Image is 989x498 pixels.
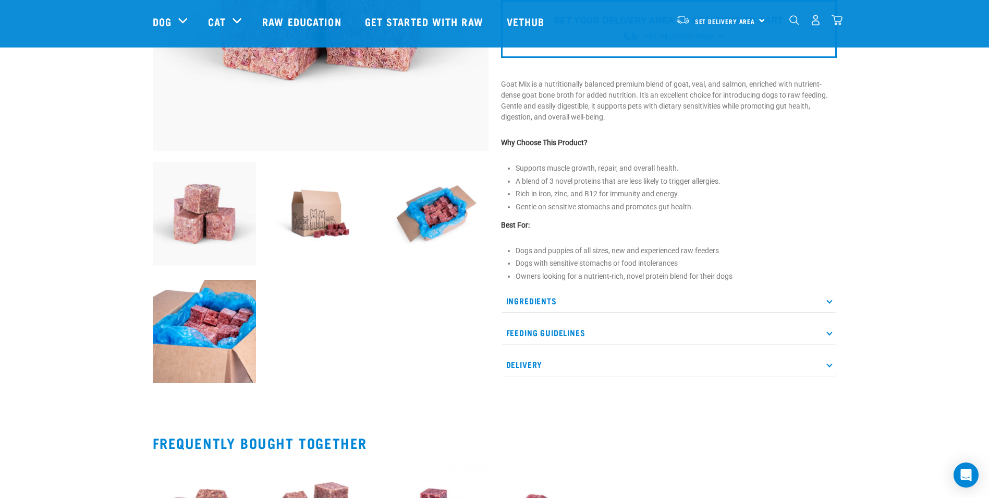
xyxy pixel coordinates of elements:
[153,14,172,29] a: Dog
[496,1,558,42] a: Vethub
[208,14,226,29] a: Cat
[252,1,354,42] a: Raw Education
[832,15,843,26] img: home-icon@2x.png
[516,188,837,199] li: Rich in iron, zinc, and B12 for immunity and energy.
[153,162,257,266] img: Goat M Ix 38448
[810,15,821,26] img: user.png
[789,15,799,25] img: home-icon-1@2x.png
[501,221,530,229] strong: Best For:
[695,19,755,23] span: Set Delivery Area
[954,463,979,488] div: Open Intercom Messenger
[516,271,837,282] li: Owners looking for a nutrient-rich, novel protein blend for their dogs
[516,245,837,256] li: Dogs and puppies of all sizes, new and experienced raw feeders
[676,15,690,25] img: van-moving.png
[516,258,837,269] li: Dogs with sensitive stomachs or food intolerances
[501,321,837,345] p: Feeding Guidelines
[516,176,837,187] li: A blend of 3 novel proteins that are less likely to trigger allergies.
[153,280,257,384] img: Raw Essentials 2024 July2597
[385,162,489,266] img: Raw Essentials Bulk 10kg Raw Dog Food Box
[501,289,837,313] p: Ingredients
[501,138,588,147] strong: Why Choose This Product?
[355,1,496,42] a: Get started with Raw
[501,79,837,123] p: Goat Mix is a nutritionally balanced premium blend of goat, veal, and salmon, enriched with nutri...
[153,435,837,451] h2: Frequently bought together
[516,163,837,174] li: Supports muscle growth, repair, and overall health.
[516,201,837,212] li: Gentle on sensitive stomachs and promotes gut health.
[268,162,372,266] img: Raw Essentials Bulk 10kg Raw Dog Food Box Exterior Design
[501,353,837,376] p: Delivery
